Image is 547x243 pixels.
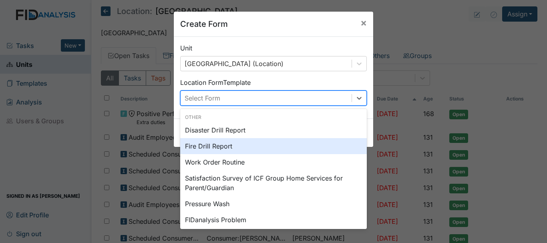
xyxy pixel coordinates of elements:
div: Pressure Wash [180,196,367,212]
div: Work Order Routine [180,154,367,170]
h5: Create Form [180,18,228,30]
div: [GEOGRAPHIC_DATA] (Location) [185,59,284,68]
div: Select Form [185,93,220,103]
span: × [360,17,367,28]
div: FIDanalysis Problem [180,212,367,228]
div: Fire Drill Report [180,138,367,154]
div: Satisfaction Survey of ICF Group Home Services for Parent/Guardian [180,170,367,196]
label: Location Form Template [180,78,251,87]
div: Disaster Drill Report [180,122,367,138]
div: Other [180,114,367,121]
button: Close [354,12,373,34]
label: Unit [180,43,192,53]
